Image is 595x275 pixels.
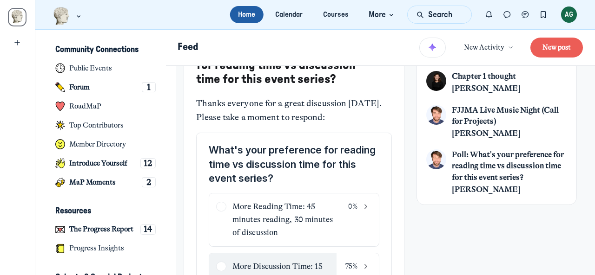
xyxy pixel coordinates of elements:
a: RoadMaP [47,98,164,115]
a: Forum1 [47,79,164,96]
button: Chat threads [516,6,535,24]
h4: Introduce Yourself [69,159,127,168]
a: Introduce Yourself12 [47,155,164,172]
button: New Activity [458,38,519,57]
h4: Public Events [69,64,112,73]
div: 2 [142,177,156,187]
h4: Top Contributors [69,121,124,130]
div: 1 [142,82,156,92]
a: The Progress Report14 [47,221,164,238]
button: Direct messages [498,6,516,24]
button: Summarize [419,38,446,58]
h3: Resources [55,206,91,216]
button: More [360,6,400,23]
a: Calendar [267,6,311,23]
a: View user profile [426,149,446,169]
span: More [369,9,396,21]
a: Courses [315,6,357,23]
a: Top Contributors [47,117,164,134]
img: Museums as Progress logo [53,7,70,25]
a: MaP Moments2 [47,174,164,191]
h1: Feed [178,40,411,54]
a: View user profile [426,105,446,125]
h4: The Progress Report [69,225,133,234]
a: View user profile [452,83,521,94]
button: ResourcesCollapse space [47,203,164,219]
h5: What's your preference for reading time vs discussion time for this event series? [209,143,379,185]
h4: RoadMaP [69,102,101,111]
button: Summarize [419,35,446,59]
button: Bookmarks [534,6,552,24]
a: Museums as Progress [8,8,26,26]
button: New post [530,38,583,58]
button: Search [407,6,471,24]
header: Page Header [166,30,595,66]
a: Public Events [47,60,164,77]
span: 0 % [348,202,357,212]
a: View user profile [452,128,567,139]
button: Notifications [480,6,498,24]
a: View user profile [452,184,567,195]
p: Thanks everyone for a great discussion [DATE]. Please take a moment to respond: [196,96,391,125]
div: 12 [140,158,156,168]
div: AG [561,6,577,23]
a: Create a new community [9,35,26,51]
a: View user profile [426,71,446,91]
h4: Member Directory [69,140,126,149]
a: Progress Insights [47,240,164,257]
span: New Activity [464,43,504,53]
div: 14 [140,224,156,235]
h3: Community Connections [55,45,139,55]
img: Museums as Progress logo [10,10,25,25]
h4: MaP Moments [69,178,116,187]
button: Museums as Progress logo [53,6,83,26]
a: FJJMA Live Music Night (Call for Projects) [452,105,567,127]
a: Poll: What's your preference for reading time vs discussion time for this event series? [196,45,356,85]
a: Home [230,6,264,23]
h4: Forum [69,83,90,92]
button: More Reading Time: 45 minutes reading, 30 minutes of discussion [216,200,348,239]
span: More Reading Time: 45 minutes reading, 30 minutes of discussion [232,202,333,237]
h4: Progress Insights [69,244,124,253]
button: User menu options [561,6,577,23]
button: Community ConnectionsCollapse space [47,42,164,58]
a: Member Directory [47,136,164,153]
a: Chapter 1 thought [452,71,521,82]
span: 75 % [345,262,357,272]
a: Poll: What's your preference for reading time vs discussion time for this event series? [452,149,567,183]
